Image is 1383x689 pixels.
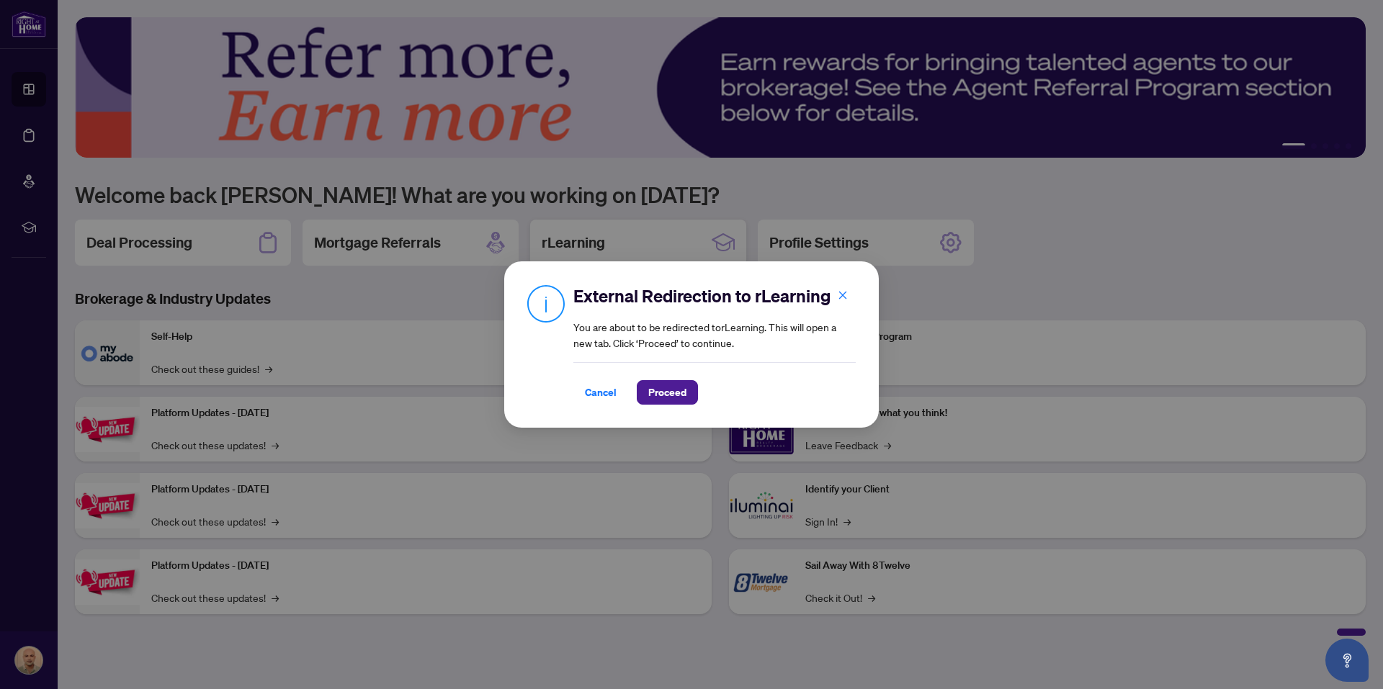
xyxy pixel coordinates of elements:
[648,381,686,404] span: Proceed
[573,284,856,307] h2: External Redirection to rLearning
[1325,639,1369,682] button: Open asap
[573,284,856,405] div: You are about to be redirected to rLearning . This will open a new tab. Click ‘Proceed’ to continue.
[637,380,698,405] button: Proceed
[585,381,617,404] span: Cancel
[527,284,565,323] img: Info Icon
[573,380,628,405] button: Cancel
[838,290,848,300] span: close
